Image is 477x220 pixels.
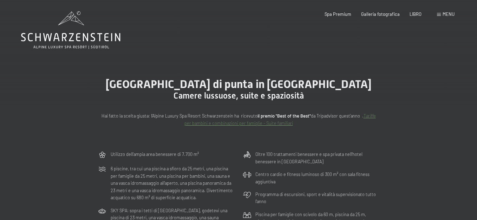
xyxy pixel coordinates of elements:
[106,77,372,91] font: [GEOGRAPHIC_DATA] di punta in [GEOGRAPHIC_DATA]
[102,113,257,119] font: Hai fatto la scelta giusta: l'Alpine Luxury Spa Resort Schwarzenstein ha ricevuto
[361,11,400,17] a: Galleria fotografica
[410,11,422,17] a: LIBRO
[184,113,376,126] a: Tariffe per bambini e combinazioni per famiglie - Suite familiari
[174,91,304,101] font: Camere lussuose, suite e spaziosità
[255,171,370,184] font: Centro cardio e fitness luminoso di 300 m² con sala fitness aggiuntiva
[111,151,199,157] font: Utilizzo dell'ampia area benessere di 7.700 m²
[443,11,455,17] font: menu
[257,113,311,119] font: il premio "Best of the Best"
[255,191,376,204] font: Programma di escursioni, sport e vitalità supervisionato tutto l'anno
[255,151,362,164] font: Oltre 100 trattamenti benessere e spa privata nell'hotel benessere in [GEOGRAPHIC_DATA]
[111,166,233,200] font: 6 piscine, tra cui una piscina a sfioro da 25 metri, una piscina per famiglie da 25 metri, una pi...
[311,113,364,119] font: da Tripadvisor quest'anno .
[325,11,351,17] a: Spa Premium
